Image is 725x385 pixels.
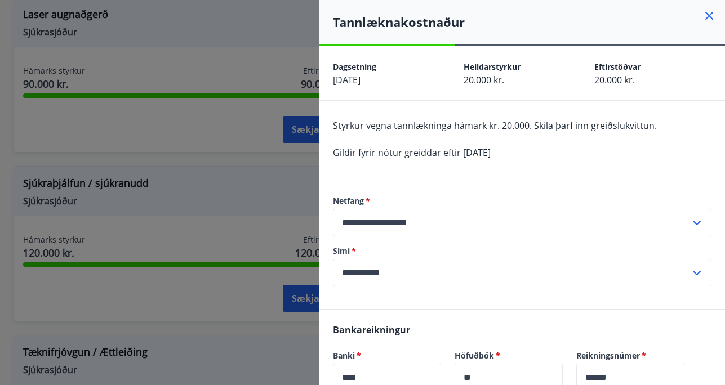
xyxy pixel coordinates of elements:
span: Dagsetning [333,61,376,72]
span: Gildir fyrir nótur greiddar eftir [DATE] [333,146,491,159]
span: 20.000 kr. [464,74,504,86]
label: Sími [333,245,711,257]
span: Eftirstöðvar [594,61,641,72]
span: Bankareikningur [333,324,410,336]
span: [DATE] [333,74,361,86]
label: Banki [333,350,441,361]
label: Höfuðbók [455,350,563,361]
span: 20.000 kr. [594,74,635,86]
label: Reikningsnúmer [576,350,684,361]
h4: Tannlæknakostnaður [333,14,725,30]
span: Heildarstyrkur [464,61,521,72]
span: Styrkur vegna tannlækninga hámark kr. 20.000. Skila þarf inn greiðslukvittun. [333,119,657,132]
label: Netfang [333,195,711,207]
